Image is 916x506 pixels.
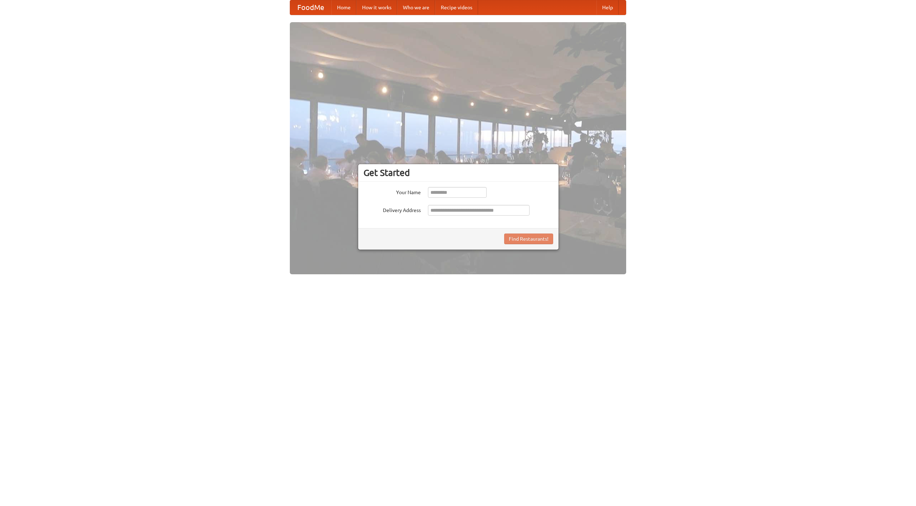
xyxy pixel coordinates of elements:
label: Delivery Address [364,205,421,214]
a: How it works [356,0,397,15]
button: Find Restaurants! [504,234,553,244]
a: FoodMe [290,0,331,15]
label: Your Name [364,187,421,196]
a: Help [596,0,619,15]
h3: Get Started [364,167,553,178]
a: Who we are [397,0,435,15]
a: Recipe videos [435,0,478,15]
a: Home [331,0,356,15]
